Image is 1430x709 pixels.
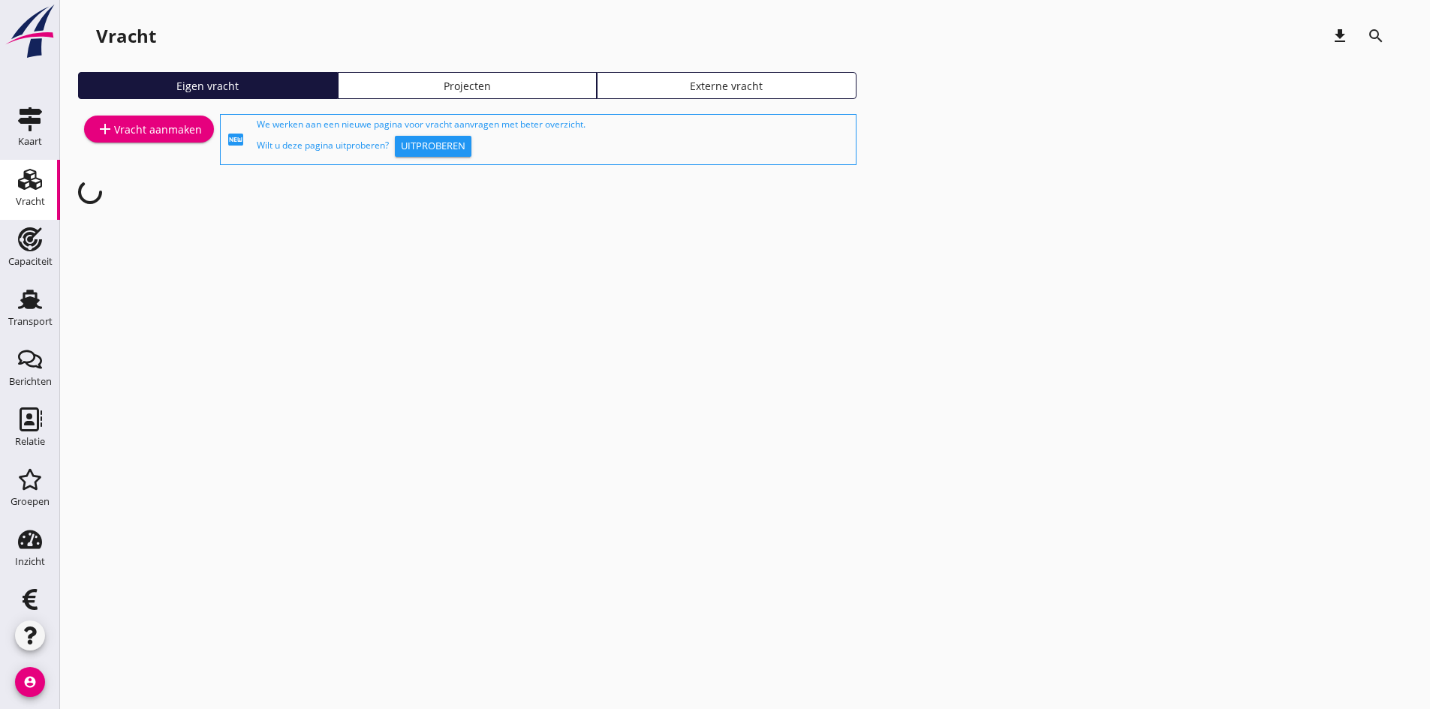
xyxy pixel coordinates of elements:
[96,24,156,48] div: Vracht
[604,78,850,94] div: Externe vracht
[597,72,856,99] a: Externe vracht
[8,317,53,326] div: Transport
[96,120,202,138] div: Vracht aanmaken
[15,667,45,697] i: account_circle
[1367,27,1385,45] i: search
[395,136,471,157] button: Uitproberen
[85,78,331,94] div: Eigen vracht
[1331,27,1349,45] i: download
[9,377,52,386] div: Berichten
[11,497,50,506] div: Groepen
[18,137,42,146] div: Kaart
[8,257,53,266] div: Capaciteit
[227,131,245,149] i: fiber_new
[96,120,114,138] i: add
[78,72,338,99] a: Eigen vracht
[15,437,45,446] div: Relatie
[84,116,214,143] a: Vracht aanmaken
[338,72,598,99] a: Projecten
[16,197,45,206] div: Vracht
[401,139,465,154] div: Uitproberen
[257,118,850,161] div: We werken aan een nieuwe pagina voor vracht aanvragen met beter overzicht. Wilt u deze pagina uit...
[3,4,57,59] img: logo-small.a267ee39.svg
[345,78,591,94] div: Projecten
[15,557,45,566] div: Inzicht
